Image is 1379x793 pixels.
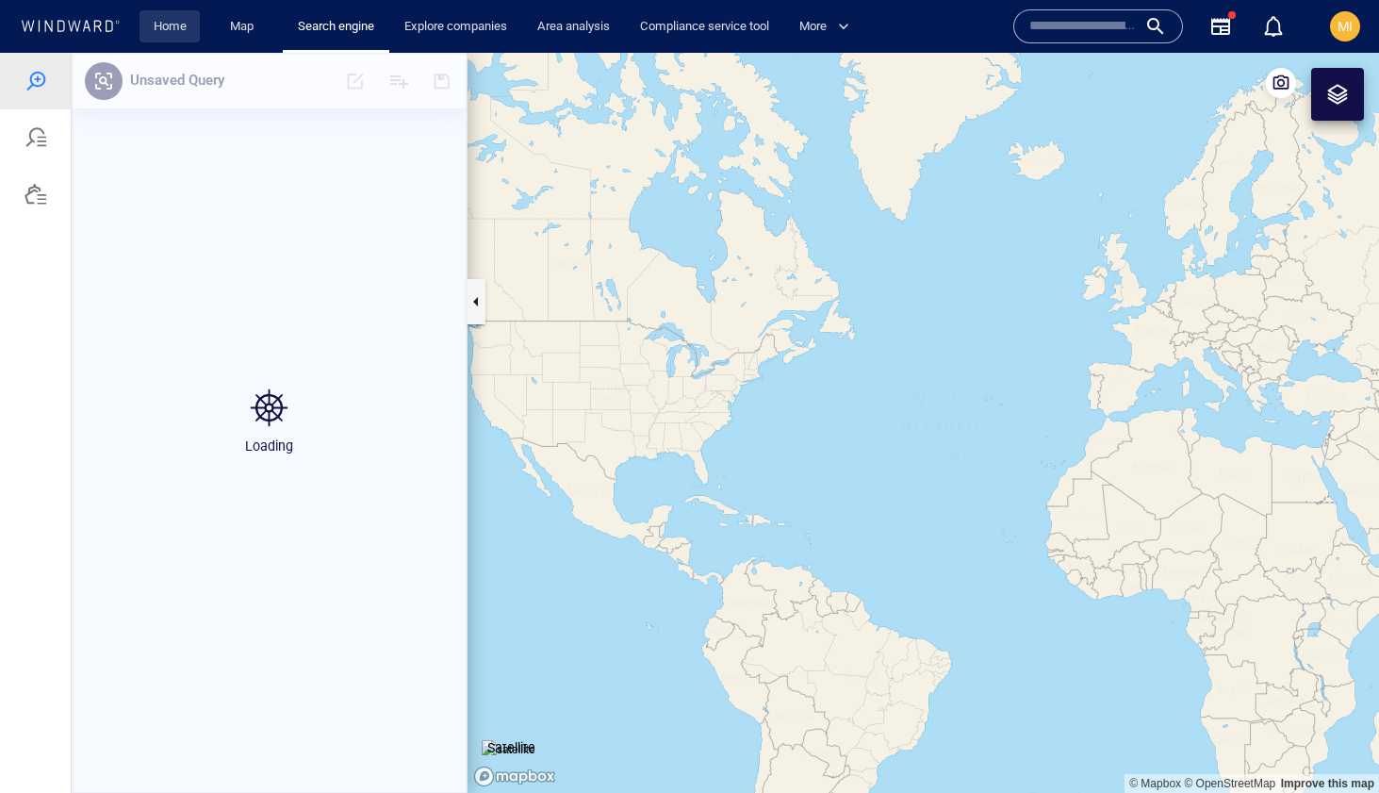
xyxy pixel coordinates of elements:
[487,684,535,706] p: Satellite
[146,10,194,43] a: Home
[482,687,535,706] img: satellite
[222,10,268,43] a: Map
[473,713,556,735] a: Mapbox logo
[530,10,617,43] a: Area analysis
[1129,724,1181,737] a: Mapbox
[290,10,382,43] a: Search engine
[215,10,275,43] button: Map
[397,10,515,43] a: Explore companies
[1281,724,1374,737] a: Map feedback
[1326,8,1364,45] button: MI
[1262,15,1285,38] div: Notification center
[1184,724,1275,737] a: OpenStreetMap
[1299,708,1365,779] iframe: Chat
[1338,19,1353,34] span: MI
[792,10,865,43] button: More
[632,10,777,43] a: Compliance service tool
[799,16,849,38] span: More
[245,381,293,404] p: Loading
[140,10,200,43] button: Home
